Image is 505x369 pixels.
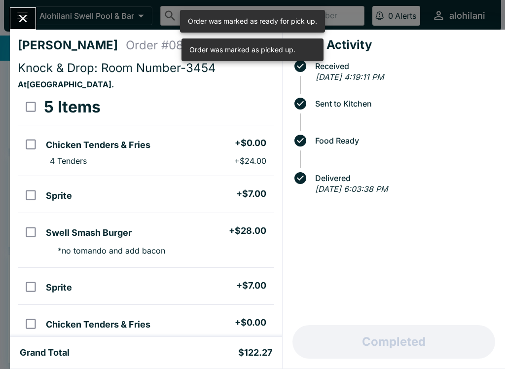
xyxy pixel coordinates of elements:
[189,41,295,58] div: Order was marked as picked up.
[310,99,497,108] span: Sent to Kitchen
[234,156,266,166] p: + $24.00
[310,62,497,71] span: Received
[235,317,266,329] h5: + $0.00
[44,97,101,117] h3: 5 Items
[18,61,216,75] span: Knock & Drop: Room Number-3454
[18,79,114,89] strong: At [GEOGRAPHIC_DATA] .
[50,156,87,166] p: 4 Tenders
[20,347,70,359] h5: Grand Total
[229,225,266,237] h5: + $28.00
[18,38,126,53] h4: [PERSON_NAME]
[316,72,384,82] em: [DATE] 4:19:11 PM
[290,37,497,52] h4: Order Activity
[238,347,272,359] h5: $122.27
[234,335,266,345] p: + $24.00
[18,89,274,355] table: orders table
[236,188,266,200] h5: + $7.00
[46,227,132,239] h5: Swell Smash Burger
[236,280,266,292] h5: + $7.00
[50,335,87,345] p: 4 Tenders
[46,139,150,151] h5: Chicken Tenders & Fries
[188,13,317,30] div: Order was marked as ready for pick up.
[315,184,388,194] em: [DATE] 6:03:38 PM
[46,282,72,294] h5: Sprite
[46,319,150,331] h5: Chicken Tenders & Fries
[10,8,36,29] button: Close
[126,38,210,53] h4: Order # 083512
[310,136,497,145] span: Food Ready
[235,137,266,149] h5: + $0.00
[46,190,72,202] h5: Sprite
[310,174,497,183] span: Delivered
[50,246,165,256] p: * no tomando and add bacon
